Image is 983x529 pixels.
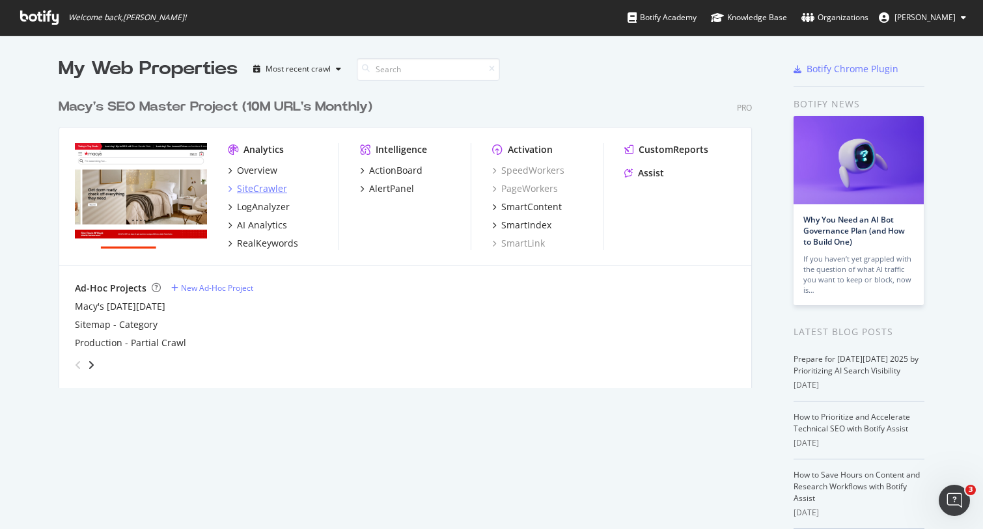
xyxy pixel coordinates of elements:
[794,507,924,519] div: [DATE]
[75,143,207,249] img: www.macys.com
[228,237,298,250] a: RealKeywords
[624,167,664,180] a: Assist
[803,254,914,295] div: If you haven’t yet grappled with the question of what AI traffic you want to keep or block, now is…
[171,282,253,293] a: New Ad-Hoc Project
[639,143,708,156] div: CustomReports
[803,214,905,247] a: Why You Need an AI Bot Governance Plan (and How to Build One)
[638,167,664,180] div: Assist
[59,56,238,82] div: My Web Properties
[266,65,331,73] div: Most recent crawl
[801,11,868,24] div: Organizations
[369,164,422,177] div: ActionBoard
[237,200,290,213] div: LogAnalyzer
[794,437,924,449] div: [DATE]
[794,469,920,504] a: How to Save Hours on Content and Research Workflows with Botify Assist
[369,182,414,195] div: AlertPanel
[75,318,158,331] a: Sitemap - Category
[628,11,697,24] div: Botify Academy
[794,325,924,339] div: Latest Blog Posts
[492,219,551,232] a: SmartIndex
[492,164,564,177] a: SpeedWorkers
[965,485,976,495] span: 3
[228,200,290,213] a: LogAnalyzer
[624,143,708,156] a: CustomReports
[228,219,287,232] a: AI Analytics
[237,219,287,232] div: AI Analytics
[248,59,346,79] button: Most recent crawl
[939,485,970,516] iframe: Intercom live chat
[237,182,287,195] div: SiteCrawler
[360,164,422,177] a: ActionBoard
[492,182,558,195] a: PageWorkers
[181,282,253,293] div: New Ad-Hoc Project
[794,116,924,204] img: Why You Need an AI Bot Governance Plan (and How to Build One)
[75,282,146,295] div: Ad-Hoc Projects
[75,336,186,349] a: Production - Partial Crawl
[501,219,551,232] div: SmartIndex
[711,11,787,24] div: Knowledge Base
[508,143,553,156] div: Activation
[59,82,762,388] div: grid
[376,143,427,156] div: Intelligence
[894,12,956,23] span: Allison Gollub
[243,143,284,156] div: Analytics
[68,12,186,23] span: Welcome back, [PERSON_NAME] !
[737,102,752,113] div: Pro
[501,200,562,213] div: SmartContent
[360,182,414,195] a: AlertPanel
[868,7,976,28] button: [PERSON_NAME]
[59,98,378,116] a: Macy's SEO Master Project (10M URL's Monthly)
[492,237,545,250] a: SmartLink
[70,355,87,375] div: angle-left
[228,164,277,177] a: Overview
[794,97,924,111] div: Botify news
[794,379,924,391] div: [DATE]
[492,200,562,213] a: SmartContent
[237,164,277,177] div: Overview
[807,62,898,75] div: Botify Chrome Plugin
[794,62,898,75] a: Botify Chrome Plugin
[87,359,96,372] div: angle-right
[357,58,500,81] input: Search
[75,300,165,313] a: Macy's [DATE][DATE]
[59,98,372,116] div: Macy's SEO Master Project (10M URL's Monthly)
[237,237,298,250] div: RealKeywords
[794,411,910,434] a: How to Prioritize and Accelerate Technical SEO with Botify Assist
[228,182,287,195] a: SiteCrawler
[794,353,919,376] a: Prepare for [DATE][DATE] 2025 by Prioritizing AI Search Visibility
